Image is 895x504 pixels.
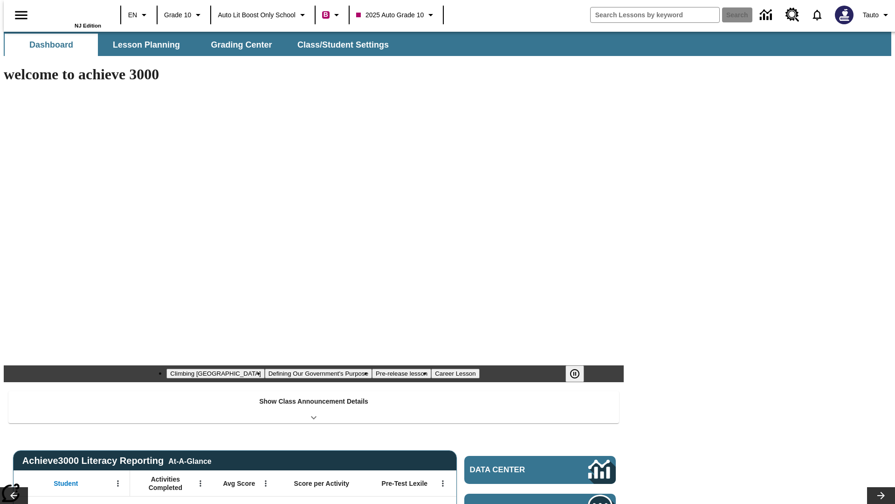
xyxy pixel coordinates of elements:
[352,7,440,23] button: Class: 2025 Auto Grade 10, Select your class
[4,66,624,83] h1: welcome to achieve 3000
[859,7,895,23] button: Profile/Settings
[565,365,584,382] button: Pause
[195,34,288,56] button: Grading Center
[166,369,264,378] button: Slide 1 Climbing Mount Tai
[324,9,328,21] span: B
[4,34,397,56] div: SubNavbar
[565,365,593,382] div: Pause
[111,476,125,490] button: Open Menu
[259,397,368,406] p: Show Class Announcement Details
[100,34,193,56] button: Lesson Planning
[7,1,35,29] button: Open side menu
[164,10,191,20] span: Grade 10
[8,391,619,423] div: Show Class Announcement Details
[290,34,396,56] button: Class/Student Settings
[218,10,296,20] span: Auto Lit Boost only School
[54,479,78,488] span: Student
[259,476,273,490] button: Open Menu
[41,3,101,28] div: Home
[780,2,805,28] a: Resource Center, Will open in new tab
[223,479,255,488] span: Avg Score
[835,6,854,24] img: Avatar
[193,476,207,490] button: Open Menu
[4,32,891,56] div: SubNavbar
[382,479,428,488] span: Pre-Test Lexile
[431,369,479,378] button: Slide 4 Career Lesson
[372,369,431,378] button: Slide 3 Pre-release lesson
[265,369,372,378] button: Slide 2 Defining Our Government's Purpose
[805,3,829,27] a: Notifications
[160,7,207,23] button: Grade: Grade 10, Select a grade
[214,7,312,23] button: School: Auto Lit Boost only School, Select your school
[470,465,557,475] span: Data Center
[168,455,211,466] div: At-A-Glance
[863,10,879,20] span: Tauto
[128,10,137,20] span: EN
[22,455,212,466] span: Achieve3000 Literacy Reporting
[754,2,780,28] a: Data Center
[135,475,196,492] span: Activities Completed
[829,3,859,27] button: Select a new avatar
[591,7,719,22] input: search field
[41,4,101,23] a: Home
[464,456,616,484] a: Data Center
[436,476,450,490] button: Open Menu
[356,10,424,20] span: 2025 Auto Grade 10
[124,7,154,23] button: Language: EN, Select a language
[294,479,350,488] span: Score per Activity
[318,7,346,23] button: Boost Class color is violet red. Change class color
[75,23,101,28] span: NJ Edition
[867,487,895,504] button: Lesson carousel, Next
[5,34,98,56] button: Dashboard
